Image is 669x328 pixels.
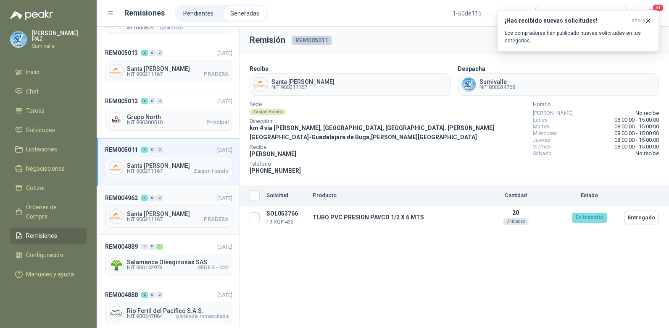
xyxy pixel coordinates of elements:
[10,180,87,196] a: Cotizar
[26,270,74,279] span: Manuales y ayuda
[217,147,232,153] span: [DATE]
[127,265,163,270] span: NIT 900142973
[156,98,163,104] div: 0
[97,138,239,186] a: REM005011100[DATE] Company LogoSanta [PERSON_NAME]NIT 900211167Zanjon Hondo
[250,109,286,115] div: Zanjon Hondo
[10,83,87,99] a: Chat
[217,292,232,298] span: [DATE]
[10,199,87,224] a: Órdenes de Compra
[533,137,550,143] span: Jueves
[10,103,87,119] a: Tareas
[250,34,285,47] h3: Remisión
[149,292,155,298] div: 0
[156,195,163,201] div: 0
[217,195,232,201] span: [DATE]
[26,203,79,221] span: Órdenes de Compra
[635,150,659,157] span: No recibe
[127,314,163,319] span: NIT 900347864
[632,17,645,24] span: ahora
[97,41,239,89] a: REM005013300[DATE] Company LogoSanta [PERSON_NAME]NIT 900211167PRADERA
[263,185,309,206] th: Solicitud
[105,96,138,106] span: REM005012
[26,183,45,193] span: Cotizar
[141,244,148,250] div: 0
[263,206,309,229] td: SOL053766
[109,306,123,320] img: Company Logo
[105,193,138,203] span: REM004962
[156,244,163,250] div: 1
[479,85,515,90] span: NIT 800034768
[614,137,659,143] span: 08:00:00 - 15:00:00
[124,7,165,19] h1: Remisiones
[474,185,558,206] th: Cantidad
[505,29,652,44] p: Los compradores han publicado nuevas solicitudes en tus categorías.
[614,130,659,137] span: 08:00:00 - 15:00:00
[176,314,229,319] span: pichinde-inmaculada
[97,186,239,234] a: REM004962100[DATE] Company LogoSanta [PERSON_NAME]NIT 900211167PRADERA
[254,78,268,91] img: Company Logo
[250,162,526,166] span: Teléfono
[533,143,551,150] span: Viernes
[624,211,659,224] button: Entregado
[266,218,306,226] p: 19-RQP-433
[105,48,138,57] span: REM005013
[458,65,485,72] b: Despacha
[533,117,548,123] span: Lunes
[206,120,229,125] span: Principal
[453,7,508,20] div: 1 - 50 de 115
[505,17,628,24] h3: ¡Has recibido nuevas solicitudes!
[217,98,232,104] span: [DATE]
[533,110,573,117] span: [PERSON_NAME]
[558,185,621,206] th: Estado
[250,102,526,107] span: Sede
[250,125,494,141] span: km 4 via [PERSON_NAME], [GEOGRAPHIC_DATA], [GEOGRAPHIC_DATA]. [PERSON_NAME][GEOGRAPHIC_DATA] - Gu...
[176,6,220,21] a: Pendientes
[156,147,163,153] div: 0
[204,72,229,77] span: PRADERA
[26,231,57,240] span: Remisiones
[10,122,87,138] a: Solicitudes
[127,72,163,77] span: NIT 900211167
[217,50,232,56] span: [DATE]
[127,20,160,30] span: NIT 817000809
[10,247,87,263] a: Configuración
[572,213,607,223] div: En tránsito
[250,65,269,72] b: Recibe
[614,117,659,123] span: 08:00:00 - 15:00:00
[109,113,123,127] img: Company Logo
[26,68,40,77] span: Inicio
[127,66,229,72] span: Santa [PERSON_NAME]
[652,4,664,12] span: 34
[109,210,123,224] img: Company Logo
[127,308,229,314] span: Rio Fertil del Pacífico S.A.S.
[477,209,554,216] p: 20
[127,163,229,169] span: Santa [PERSON_NAME]
[193,169,229,174] span: Zanjon Hondo
[127,169,163,174] span: NIT 900211167
[32,44,87,49] p: Sumivalle
[156,50,163,56] div: 0
[224,6,266,21] li: Generadas
[127,211,229,217] span: Santa [PERSON_NAME]
[10,266,87,282] a: Manuales y ayuda
[105,290,138,299] span: REM004888
[26,87,39,96] span: Chat
[127,120,163,125] span: NIT 890300510
[160,20,229,30] span: Planta Santander de Quilichao
[149,244,155,250] div: 0
[533,123,550,130] span: Martes
[533,130,557,137] span: Miércoles
[217,244,232,250] span: [DATE]
[198,265,229,270] span: SEDE 5 - CIO
[503,218,529,225] div: Unidades
[149,147,155,153] div: 0
[614,143,659,150] span: 08:00:00 - 15:00:00
[558,206,621,229] td: En tránsito
[250,167,301,174] span: [PHONE_NUMBER]
[533,150,552,157] span: Sábado
[109,161,123,175] img: Company Logo
[26,250,63,260] span: Configuración
[109,64,123,78] img: Company Logo
[644,6,659,21] button: 34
